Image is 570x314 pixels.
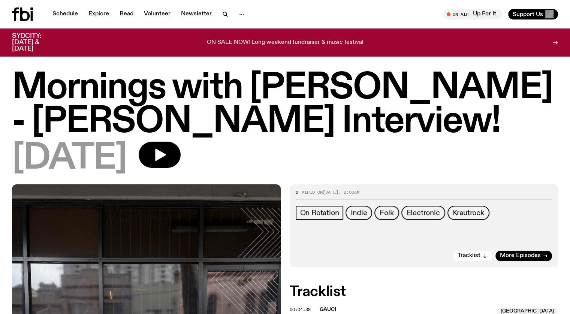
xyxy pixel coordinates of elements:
h1: Mornings with [PERSON_NAME] - [PERSON_NAME] Interview! [12,71,558,139]
span: More Episodes [500,253,541,259]
span: Indie [351,209,367,217]
a: Explore [84,9,114,19]
span: On Rotation [300,209,339,217]
button: Support Us [508,9,558,19]
span: Krautrock [453,209,484,217]
span: Support Us [513,11,543,18]
a: Newsletter [177,9,216,19]
a: On Rotation [296,206,344,220]
span: , 8:00am [338,189,359,195]
span: GAUCI [320,307,336,312]
button: Tracklist [453,251,492,261]
span: Electronic [407,209,440,217]
h3: SYDCITY: [DATE] & [DATE] [12,33,60,52]
a: Krautrock [447,206,489,220]
span: [DATE] [12,142,127,175]
span: Folk [380,209,393,217]
button: On AirUp For It [443,9,502,19]
span: Tracklist [458,253,480,259]
a: Electronic [401,206,445,220]
a: Read [115,9,138,19]
a: More Episodes [495,251,552,261]
span: Aired on [302,189,323,195]
a: Folk [374,206,399,220]
p: ON SALE NOW! Long weekend fundraiser & music festival [207,39,364,46]
a: Schedule [48,9,82,19]
a: Indie [346,206,372,220]
a: Volunteer [139,9,175,19]
span: [DATE] [323,189,338,195]
button: 00:04:38 [290,308,311,312]
span: 00:04:38 [290,307,311,313]
h2: Tracklist [290,285,558,299]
